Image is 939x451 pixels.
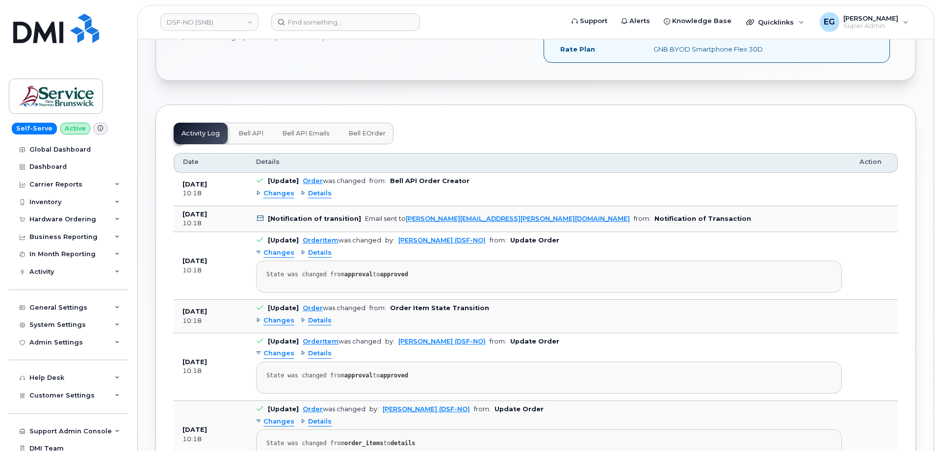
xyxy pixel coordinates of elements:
[510,338,559,345] b: Update Order
[344,271,373,278] strong: approval
[380,372,408,379] strong: approved
[183,308,207,315] b: [DATE]
[256,158,280,166] span: Details
[303,177,323,185] a: Order
[614,11,657,31] a: Alerts
[308,248,332,258] span: Details
[490,237,506,244] span: from:
[303,237,381,244] div: was changed
[268,237,299,244] b: [Update]
[474,405,491,413] span: from:
[398,338,486,345] a: [PERSON_NAME] (DSF-NO)
[365,215,630,222] div: Email sent to
[183,158,199,166] span: Date
[263,189,294,198] span: Changes
[282,130,330,137] span: Bell API Emails
[183,317,238,325] div: 10:18
[580,16,607,26] span: Support
[843,22,898,30] span: Super Admin
[263,417,294,426] span: Changes
[303,405,365,413] div: was changed
[268,338,299,345] b: [Update]
[813,12,915,32] div: Eric Gonzalez
[344,372,373,379] strong: approval
[303,338,339,345] a: OrderItem
[560,45,595,54] label: Rate Plan
[238,130,263,137] span: Bell API
[629,16,650,26] span: Alerts
[303,304,323,312] a: Order
[390,304,489,312] b: Order Item State Transition
[672,16,731,26] span: Knowledge Base
[406,215,630,222] a: [PERSON_NAME][EMAIL_ADDRESS][PERSON_NAME][DOMAIN_NAME]
[268,304,299,312] b: [Update]
[344,440,383,447] strong: order_items
[303,237,339,244] a: OrderItem
[183,266,238,275] div: 10:18
[263,316,294,325] span: Changes
[739,12,811,32] div: Quicklinks
[758,18,794,26] span: Quicklinks
[843,14,898,22] span: [PERSON_NAME]
[495,405,544,413] b: Update Order
[183,367,238,375] div: 10:18
[183,358,207,366] b: [DATE]
[266,440,832,447] div: State was changed from to
[851,153,898,173] th: Action
[303,304,365,312] div: was changed
[391,440,416,447] strong: details
[369,177,386,185] span: from:
[383,405,470,413] a: [PERSON_NAME] (DSF-NO)
[308,349,332,358] span: Details
[268,405,299,413] b: [Update]
[271,13,420,31] input: Find something...
[390,177,469,185] b: Bell API Order Creator
[510,237,559,244] b: Update Order
[303,405,323,413] a: Order
[398,237,486,244] a: [PERSON_NAME] (DSF-NO)
[183,189,238,198] div: 10:18
[268,177,299,185] b: [Update]
[369,304,386,312] span: from:
[369,405,379,413] span: by:
[303,177,365,185] div: was changed
[308,316,332,325] span: Details
[183,219,238,228] div: 10:18
[308,417,332,426] span: Details
[646,45,777,54] div: GNB BYOD Smartphone Flex 30D
[385,338,394,345] span: by:
[565,11,614,31] a: Support
[634,215,651,222] span: from:
[824,16,835,28] span: EG
[303,338,381,345] div: was changed
[268,215,361,222] b: [Notification of transition]
[657,11,738,31] a: Knowledge Base
[263,349,294,358] span: Changes
[348,130,386,137] span: Bell eOrder
[160,13,259,31] a: DSF-NO (SNB)
[380,271,408,278] strong: approved
[308,189,332,198] span: Details
[266,271,832,278] div: State was changed from to
[183,257,207,265] b: [DATE]
[266,372,832,379] div: State was changed from to
[183,435,238,444] div: 10:18
[183,211,207,218] b: [DATE]
[385,237,394,244] span: by:
[654,215,751,222] b: Notification of Transaction
[490,338,506,345] span: from:
[263,248,294,258] span: Changes
[183,426,207,433] b: [DATE]
[183,181,207,188] b: [DATE]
